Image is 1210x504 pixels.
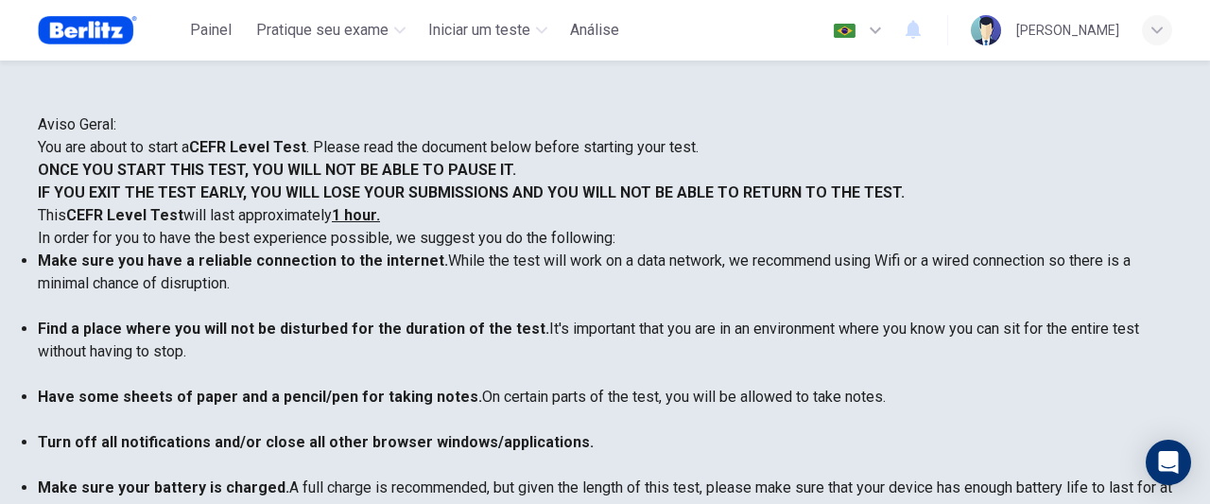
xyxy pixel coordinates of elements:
u: 1 hour. [332,206,380,224]
b: IF YOU EXIT THE TEST EARLY, YOU WILL LOSE YOUR SUBMISSIONS AND YOU WILL NOT BE ABLE TO RETURN TO ... [38,183,905,201]
b: Turn off all notifications and/or close all other browser windows/applications. [38,433,594,451]
strong: CEFR Level Test [189,138,306,156]
li: It's important that you are in an environment where you know you can sit for the entire test with... [38,318,1172,386]
button: Análise [562,13,627,47]
p: This will last approximately [38,204,1172,227]
div: Você precisa de uma licença para acessar este conteúdo [562,13,627,47]
button: Painel [181,13,241,47]
li: While the test will work on a data network, we recommend using Wifi or a wired connection so ther... [38,250,1172,318]
p: In order for you to have the best experience possible, we suggest you do the following: [38,227,1172,250]
b: CEFR Level Test [66,206,183,224]
span: Painel [190,19,232,42]
button: Pratique seu exame [249,13,413,47]
span: Pratique seu exame [256,19,389,42]
a: Berlitz Brasil logo [38,11,181,49]
img: Berlitz Brasil logo [38,11,137,49]
b: Make sure your battery is charged. [38,478,289,496]
b: Find a place where you will not be disturbed for the duration of the test. [38,320,549,338]
b: Have some sheets of paper and a pencil/pen for taking notes. [38,388,482,406]
button: Iniciar um teste [421,13,555,47]
li: On certain parts of the test, you will be allowed to take notes. [38,386,1172,431]
b: Make sure you have a reliable connection to the internet. [38,252,448,269]
img: Profile picture [971,15,1001,45]
span: Iniciar um teste [428,19,530,42]
img: pt [833,24,856,38]
div: [PERSON_NAME] [1016,19,1119,42]
span: Aviso Geral: [38,115,116,133]
span: Análise [570,19,619,42]
p: You are about to start a . Please read the document below before starting your test. [38,136,1172,159]
div: Open Intercom Messenger [1146,440,1191,485]
b: ONCE YOU START THIS TEST, YOU WILL NOT BE ABLE TO PAUSE IT. [38,161,516,179]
